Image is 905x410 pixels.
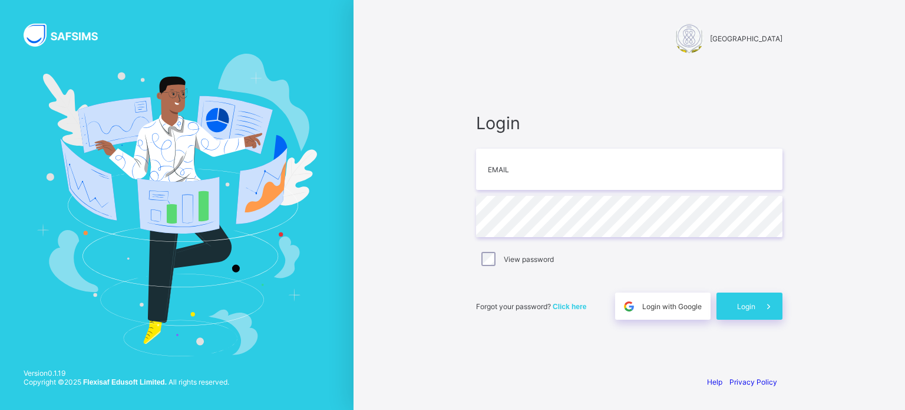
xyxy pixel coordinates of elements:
[707,378,722,386] a: Help
[504,255,554,264] label: View password
[476,113,782,133] span: Login
[37,54,317,356] img: Hero Image
[83,378,167,386] strong: Flexisaf Edusoft Limited.
[642,302,702,311] span: Login with Google
[476,302,586,311] span: Forgot your password?
[24,24,112,47] img: SAFSIMS Logo
[710,34,782,43] span: [GEOGRAPHIC_DATA]
[737,302,755,311] span: Login
[622,300,636,313] img: google.396cfc9801f0270233282035f929180a.svg
[24,378,229,386] span: Copyright © 2025 All rights reserved.
[553,302,586,311] a: Click here
[24,369,229,378] span: Version 0.1.19
[729,378,777,386] a: Privacy Policy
